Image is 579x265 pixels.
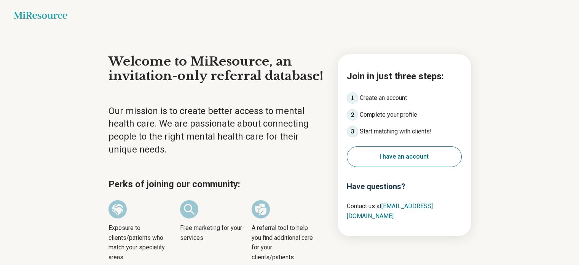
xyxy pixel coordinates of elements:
h1: Welcome to MiResource, an invitation-only referral database! [108,54,324,84]
span: Exposure to clients/patients who match your speciality areas [108,223,171,262]
p: Our mission is to create better access to mental health care. We are passionate about connecting ... [108,105,324,156]
p: Contact us at [347,201,462,221]
button: I have an account [347,146,462,167]
a: [EMAIL_ADDRESS][DOMAIN_NAME] [347,202,433,220]
span: Free marketing for your services [180,223,242,243]
li: Create an account [347,92,462,104]
h2: Perks of joining our community: [108,177,324,191]
h2: Join in just three steps: [347,69,462,83]
span: A referral tool to help you find additional care for your clients/patients [252,223,314,262]
h3: Have questions? [347,181,462,192]
li: Complete your profile [347,109,462,120]
li: Start matching with clients! [347,126,462,137]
